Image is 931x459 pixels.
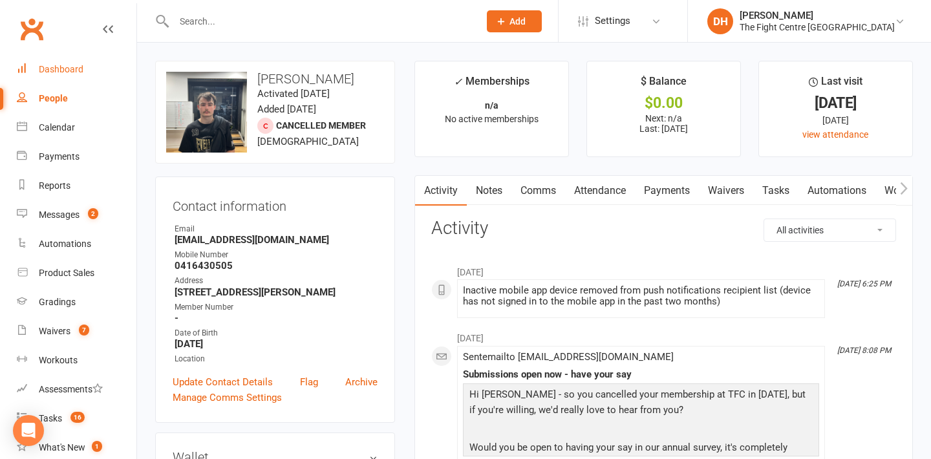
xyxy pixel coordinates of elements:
strong: [DATE] [175,338,378,350]
div: Automations [39,239,91,249]
div: Location [175,353,378,365]
span: 2 [88,208,98,219]
div: [DATE] [771,96,901,110]
div: Date of Birth [175,327,378,339]
span: Sent email to [EMAIL_ADDRESS][DOMAIN_NAME] [463,351,674,363]
a: Attendance [565,176,635,206]
div: Member Number [175,301,378,314]
div: Open Intercom Messenger [13,415,44,446]
a: Update Contact Details [173,374,273,390]
div: Tasks [39,413,62,423]
time: Activated [DATE] [257,88,330,100]
div: Memberships [454,73,530,97]
a: Product Sales [17,259,136,288]
a: Activity [415,176,467,206]
a: People [17,84,136,113]
h3: Activity [431,219,896,239]
div: Submissions open now - have your say [463,369,819,380]
a: Archive [345,374,378,390]
i: [DATE] 6:25 PM [837,279,891,288]
p: Hi [PERSON_NAME] - so you cancelled your membership at TFC in [DATE], but if you're willing, we'd... [466,387,816,421]
time: Added [DATE] [257,103,316,115]
div: Last visit [809,73,862,96]
a: Messages 2 [17,200,136,229]
div: Address [175,275,378,287]
a: Comms [511,176,565,206]
a: Workouts [17,346,136,375]
a: Flag [300,374,318,390]
div: The Fight Centre [GEOGRAPHIC_DATA] [740,21,895,33]
div: Mobile Number [175,249,378,261]
img: image1728460739.png [166,72,247,153]
div: Messages [39,209,80,220]
h3: Contact information [173,194,378,213]
span: 7 [79,325,89,336]
strong: n/a [485,100,498,111]
div: People [39,93,68,103]
strong: 0416430505 [175,260,378,272]
div: Reports [39,180,70,191]
span: No active memberships [445,114,539,124]
h3: [PERSON_NAME] [166,72,384,86]
div: $ Balance [641,73,687,96]
a: Gradings [17,288,136,317]
a: Notes [467,176,511,206]
a: Payments [635,176,699,206]
i: ✓ [454,76,462,88]
div: $0.00 [599,96,729,110]
a: Reports [17,171,136,200]
a: Assessments [17,375,136,404]
a: Manage Comms Settings [173,390,282,405]
div: Inactive mobile app device removed from push notifications recipient list (device has not signed ... [463,285,819,307]
a: Tasks [753,176,798,206]
div: Product Sales [39,268,94,278]
span: Cancelled member [276,120,366,131]
a: Clubworx [16,13,48,45]
strong: [STREET_ADDRESS][PERSON_NAME] [175,286,378,298]
a: Dashboard [17,55,136,84]
a: view attendance [802,129,868,140]
div: Email [175,223,378,235]
button: Add [487,10,542,32]
div: What's New [39,442,85,453]
a: Tasks 16 [17,404,136,433]
span: Settings [595,6,630,36]
div: Assessments [39,384,103,394]
span: 16 [70,412,85,423]
strong: - [175,312,378,324]
div: Calendar [39,122,75,133]
div: Gradings [39,297,76,307]
div: [DATE] [771,113,901,127]
strong: [EMAIL_ADDRESS][DOMAIN_NAME] [175,234,378,246]
div: Payments [39,151,80,162]
li: [DATE] [431,259,896,279]
a: Waivers 7 [17,317,136,346]
a: Payments [17,142,136,171]
a: Automations [798,176,875,206]
p: Next: n/a Last: [DATE] [599,113,729,134]
li: [DATE] [431,325,896,345]
i: [DATE] 8:08 PM [837,346,891,355]
div: [PERSON_NAME] [740,10,895,21]
div: Workouts [39,355,78,365]
a: Waivers [699,176,753,206]
div: DH [707,8,733,34]
a: Calendar [17,113,136,142]
span: [DEMOGRAPHIC_DATA] [257,136,359,147]
div: Waivers [39,326,70,336]
div: Dashboard [39,64,83,74]
span: 1 [92,441,102,452]
a: Automations [17,229,136,259]
span: Add [509,16,526,27]
input: Search... [170,12,470,30]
